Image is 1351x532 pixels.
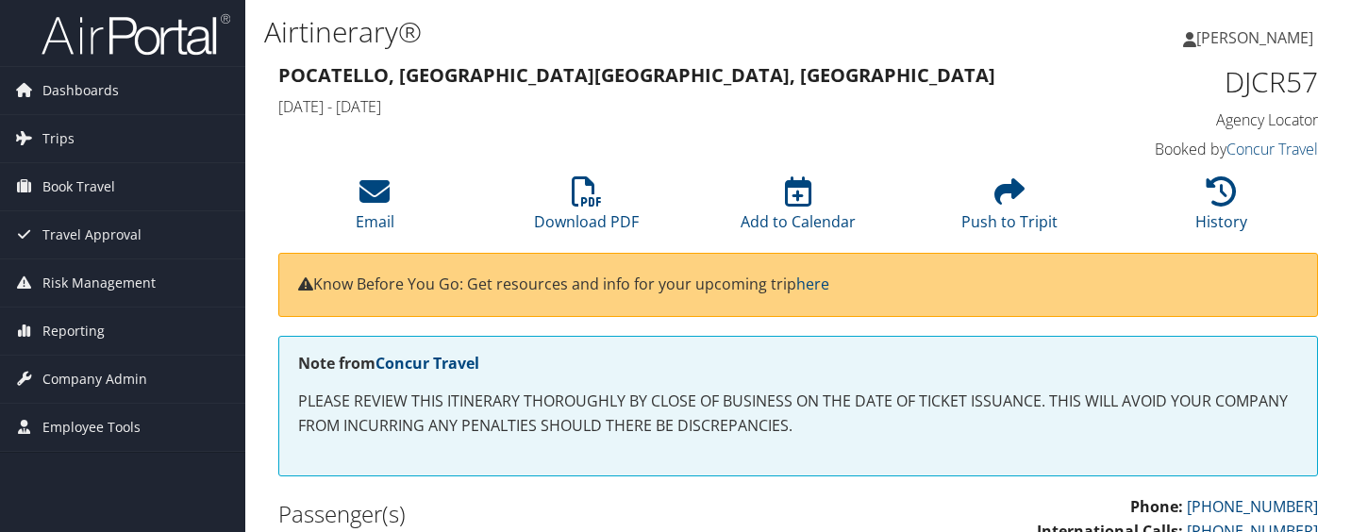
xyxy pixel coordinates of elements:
[1079,109,1318,130] h4: Agency Locator
[42,115,75,162] span: Trips
[1183,9,1332,66] a: [PERSON_NAME]
[961,187,1058,232] a: Push to Tripit
[1195,187,1247,232] a: History
[42,308,105,355] span: Reporting
[1130,496,1183,517] strong: Phone:
[298,273,1298,297] p: Know Before You Go: Get resources and info for your upcoming trip
[741,187,856,232] a: Add to Calendar
[42,211,142,258] span: Travel Approval
[356,187,394,232] a: Email
[278,62,995,88] strong: Pocatello, [GEOGRAPHIC_DATA] [GEOGRAPHIC_DATA], [GEOGRAPHIC_DATA]
[42,12,230,57] img: airportal-logo.png
[278,96,1051,117] h4: [DATE] - [DATE]
[1196,27,1313,48] span: [PERSON_NAME]
[298,390,1298,438] p: PLEASE REVIEW THIS ITINERARY THOROUGHLY BY CLOSE OF BUSINESS ON THE DATE OF TICKET ISSUANCE. THIS...
[42,356,147,403] span: Company Admin
[1187,496,1318,517] a: [PHONE_NUMBER]
[1079,139,1318,159] h4: Booked by
[42,259,156,307] span: Risk Management
[796,274,829,294] a: here
[1226,139,1318,159] a: Concur Travel
[42,404,141,451] span: Employee Tools
[1079,62,1318,102] h1: DJCR57
[42,67,119,114] span: Dashboards
[375,353,479,374] a: Concur Travel
[278,498,784,530] h2: Passenger(s)
[264,12,976,52] h1: Airtinerary®
[298,353,479,374] strong: Note from
[534,187,639,232] a: Download PDF
[42,163,115,210] span: Book Travel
